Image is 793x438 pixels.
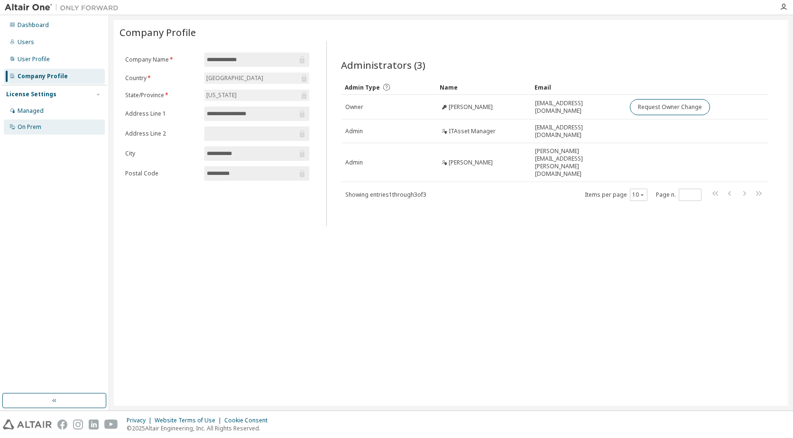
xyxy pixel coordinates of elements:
span: Admin [345,159,363,166]
span: Admin [345,128,363,135]
span: Page n. [656,189,701,201]
span: Admin Type [345,83,380,91]
label: Company Name [125,56,199,64]
div: Managed [18,107,44,115]
img: youtube.svg [104,420,118,429]
div: Users [18,38,34,46]
div: Website Terms of Use [155,417,224,424]
label: Country [125,74,199,82]
div: Name [440,80,527,95]
div: Privacy [127,417,155,424]
img: linkedin.svg [89,420,99,429]
div: [GEOGRAPHIC_DATA] [205,73,265,83]
div: On Prem [18,123,41,131]
span: [PERSON_NAME] [449,159,493,166]
div: Dashboard [18,21,49,29]
label: City [125,150,199,157]
span: Showing entries 1 through 3 of 3 [345,191,426,199]
span: ITAsset Manager [449,128,496,135]
span: Company Profile [120,26,196,39]
div: Cookie Consent [224,417,273,424]
div: Email [535,80,622,95]
button: Request Owner Change [630,99,710,115]
div: Company Profile [18,73,68,80]
img: Altair One [5,3,123,12]
span: [PERSON_NAME][EMAIL_ADDRESS][PERSON_NAME][DOMAIN_NAME] [535,147,621,178]
label: Address Line 1 [125,110,199,118]
label: Address Line 2 [125,130,199,137]
img: altair_logo.svg [3,420,52,429]
div: User Profile [18,55,50,63]
img: facebook.svg [57,420,67,429]
button: 10 [632,191,645,199]
label: Postal Code [125,170,199,177]
div: [GEOGRAPHIC_DATA] [204,73,309,84]
div: [US_STATE] [204,90,309,101]
span: [PERSON_NAME] [449,103,493,111]
span: Administrators (3) [341,58,425,72]
p: © 2025 Altair Engineering, Inc. All Rights Reserved. [127,424,273,432]
div: [US_STATE] [205,90,238,100]
span: [EMAIL_ADDRESS][DOMAIN_NAME] [535,100,621,115]
span: Owner [345,103,363,111]
div: License Settings [6,91,56,98]
span: Items per page [585,189,647,201]
span: [EMAIL_ADDRESS][DOMAIN_NAME] [535,124,621,139]
img: instagram.svg [73,420,83,429]
label: State/Province [125,91,199,99]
